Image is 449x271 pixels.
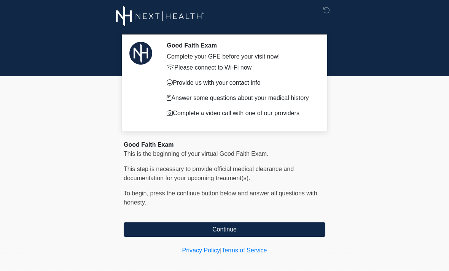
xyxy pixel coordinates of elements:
[167,42,314,49] h2: Good Faith Exam
[124,166,294,181] span: This step is necessary to provide official medical clearance and documentation for your upcoming ...
[116,6,204,27] img: Next-Health Logo
[129,42,152,65] img: Agent Avatar
[167,52,314,61] div: Complete your GFE before your visit now!
[124,151,269,157] span: This is the beginning of your virtual Good Faith Exam.
[220,247,221,254] a: |
[221,247,267,254] a: Terms of Service
[124,190,317,206] span: To begin, ﻿﻿﻿﻿﻿﻿press the continue button below and answer all questions with honesty.
[167,78,314,87] p: Provide us with your contact info
[124,222,325,237] button: Continue
[167,94,314,103] p: Answer some questions about your medical history
[182,247,220,254] a: Privacy Policy
[167,109,314,118] p: Complete a video call with one of our providers
[124,140,325,149] div: Good Faith Exam
[167,63,314,72] p: Please connect to Wi-Fi now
